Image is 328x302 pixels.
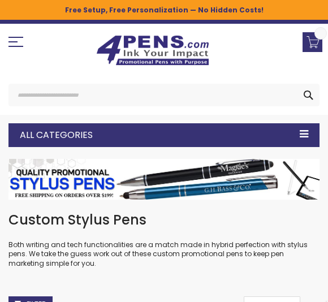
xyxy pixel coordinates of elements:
[8,211,320,229] h1: Custom Stylus Pens
[96,35,209,66] img: 4Pens Custom Pens and Promotional Products
[8,211,320,268] div: Both writing and tech functionalities are a match made in hybrid perfection with stylus pens. We ...
[8,123,320,147] div: All Categories
[8,159,320,200] img: Stylus Pens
